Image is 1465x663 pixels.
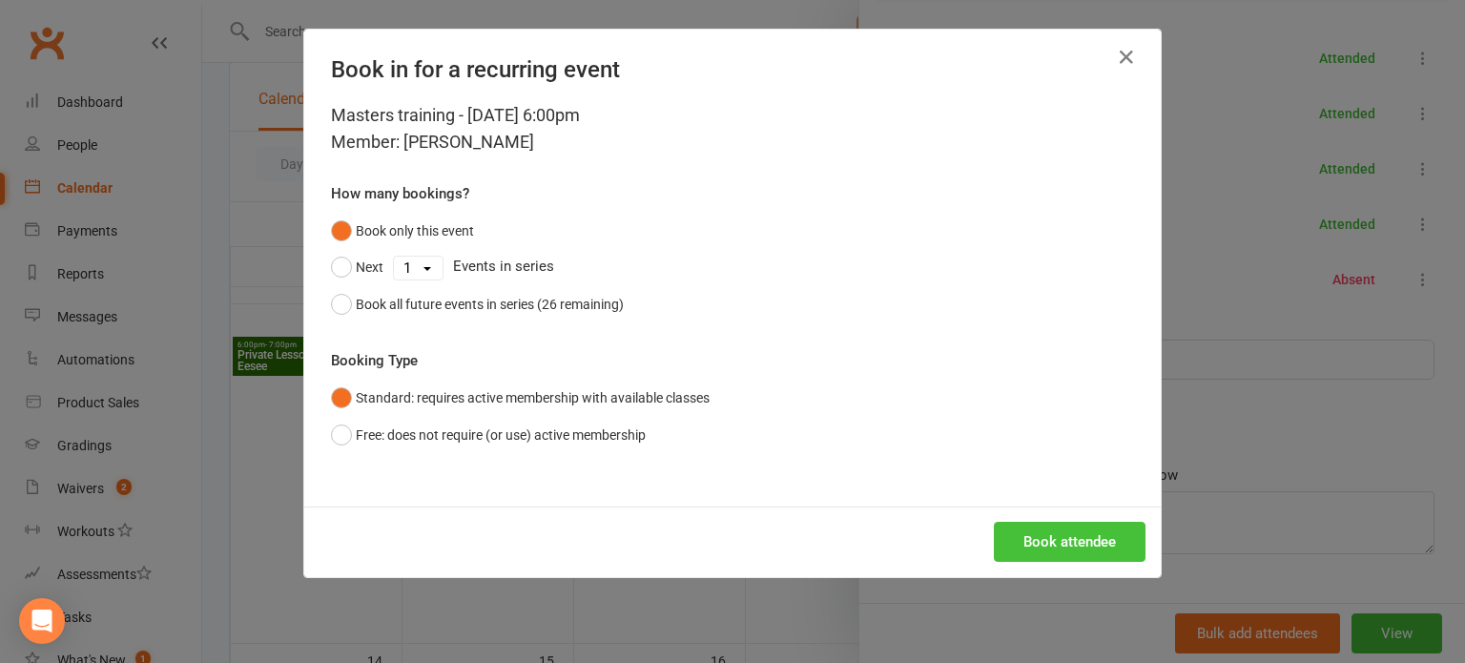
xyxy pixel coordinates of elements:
h4: Book in for a recurring event [331,56,1134,83]
button: Standard: requires active membership with available classes [331,380,710,416]
div: Book all future events in series (26 remaining) [356,294,624,315]
div: Masters training - [DATE] 6:00pm Member: [PERSON_NAME] [331,102,1134,155]
label: Booking Type [331,349,418,372]
button: Next [331,249,383,285]
button: Book all future events in series (26 remaining) [331,286,624,322]
button: Book attendee [994,522,1145,562]
button: Free: does not require (or use) active membership [331,417,646,453]
label: How many bookings? [331,182,469,205]
div: Open Intercom Messenger [19,598,65,644]
button: Book only this event [331,213,474,249]
button: Close [1111,42,1142,73]
div: Events in series [331,249,1134,285]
